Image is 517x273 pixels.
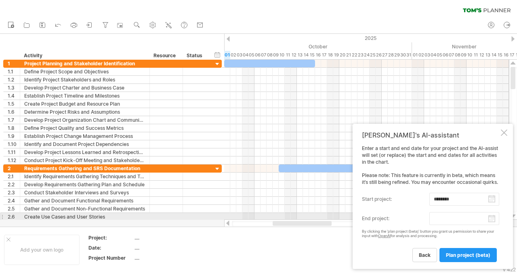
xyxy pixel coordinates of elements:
[24,84,145,92] div: Develop Project Charter and Business Case
[8,92,20,100] div: 1.4
[436,51,442,59] div: Wednesday, 5 November 2025
[382,51,388,59] div: Monday, 27 October 2025
[8,100,20,108] div: 1.5
[473,51,479,59] div: Tuesday, 11 November 2025
[8,108,20,116] div: 1.6
[24,60,145,67] div: Project Planning and Stakeholder Identification
[24,68,145,75] div: Define Project Scope and Objectives
[303,51,309,59] div: Tuesday, 14 October 2025
[442,51,448,59] div: Thursday, 6 November 2025
[315,51,321,59] div: Thursday, 16 October 2025
[362,145,499,262] div: Enter a start and end date for your project and the AI-assist will set (or replace) the start and...
[8,124,20,132] div: 1.8
[24,92,145,100] div: Establish Project Timeline and Milestones
[153,52,178,60] div: Resource
[242,51,248,59] div: Saturday, 4 October 2025
[8,140,20,148] div: 1.10
[273,51,279,59] div: Thursday, 9 October 2025
[321,51,327,59] div: Friday, 17 October 2025
[412,51,418,59] div: Saturday, 1 November 2025
[497,51,503,59] div: Saturday, 15 November 2025
[24,124,145,132] div: Define Project Quality and Success Metrics
[485,51,491,59] div: Thursday, 13 November 2025
[418,51,424,59] div: Sunday, 2 November 2025
[285,51,291,59] div: Saturday, 11 October 2025
[8,116,20,124] div: 1.7
[333,51,339,59] div: Sunday, 19 October 2025
[24,156,145,164] div: Conduct Project Kick-Off Meeting and Stakeholder Alignment
[291,51,297,59] div: Sunday, 12 October 2025
[467,51,473,59] div: Monday, 10 November 2025
[24,100,145,108] div: Create Project Budget and Resource Plan
[362,212,429,225] label: end project:
[24,148,145,156] div: Develop Project Lessons Learned and Retrospective Plan
[460,51,467,59] div: Sunday, 9 November 2025
[135,234,202,241] div: ....
[135,244,202,251] div: ....
[446,252,490,258] span: plan project (beta)
[8,68,20,75] div: 1.1
[8,148,20,156] div: 1.11
[8,189,20,196] div: 2.3
[339,51,345,59] div: Monday, 20 October 2025
[406,51,412,59] div: Friday, 31 October 2025
[24,52,145,60] div: Activity
[448,51,454,59] div: Friday, 7 November 2025
[224,51,230,59] div: Wednesday, 1 October 2025
[327,51,333,59] div: Saturday, 18 October 2025
[454,51,460,59] div: Saturday, 8 November 2025
[412,248,437,262] a: back
[267,51,273,59] div: Wednesday, 8 October 2025
[24,189,145,196] div: Conduct Stakeholder Interviews and Surveys
[230,51,236,59] div: Thursday, 2 October 2025
[8,181,20,188] div: 2.2
[24,165,145,172] div: Requirements Gathering and SRS Documentation
[378,233,391,238] a: OpenAI
[279,51,285,59] div: Friday, 10 October 2025
[351,51,357,59] div: Wednesday, 22 October 2025
[135,254,202,261] div: ....
[8,156,20,164] div: 1.12
[479,51,485,59] div: Wednesday, 12 November 2025
[24,76,145,83] div: Identify Project Stakeholders and Roles
[8,84,20,92] div: 1.3
[388,51,394,59] div: Tuesday, 28 October 2025
[248,51,254,59] div: Sunday, 5 October 2025
[24,108,145,116] div: Determine Project Risks and Assumptions
[362,229,499,238] div: By clicking the 'plan project (beta)' button you grant us permission to share your input with for...
[24,205,145,213] div: Gather and Document Non-Functional Requirements
[88,244,133,251] div: Date:
[236,51,242,59] div: Friday, 3 October 2025
[8,76,20,83] div: 1.2
[24,197,145,204] div: Gather and Document Functional Requirements
[8,165,20,172] div: 2
[345,51,351,59] div: Tuesday, 21 October 2025
[419,252,431,258] span: back
[8,197,20,204] div: 2.4
[88,254,133,261] div: Project Number
[503,51,509,59] div: Sunday, 16 November 2025
[509,51,515,59] div: Monday, 17 November 2025
[370,51,376,59] div: Saturday, 25 October 2025
[357,51,364,59] div: Thursday, 23 October 2025
[503,267,516,273] div: v 422
[362,131,499,139] div: [PERSON_NAME]'s AI-assistant
[491,51,497,59] div: Friday, 14 November 2025
[8,205,20,213] div: 2.5
[24,116,145,124] div: Develop Project Organization Chart and Communication Plan
[8,213,20,221] div: 2.6
[261,51,267,59] div: Tuesday, 7 October 2025
[24,213,145,221] div: Create Use Cases and User Stories
[254,51,261,59] div: Monday, 6 October 2025
[430,51,436,59] div: Tuesday, 4 November 2025
[24,173,145,180] div: Identify Requirements Gathering Techniques and Tools
[424,51,430,59] div: Monday, 3 November 2025
[187,52,204,60] div: Status
[224,42,412,51] div: October 2025
[439,248,497,262] a: plan project (beta)
[376,51,382,59] div: Sunday, 26 October 2025
[309,51,315,59] div: Wednesday, 15 October 2025
[362,193,429,206] label: start project:
[24,132,145,140] div: Establish Project Change Management Process
[88,234,133,241] div: Project:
